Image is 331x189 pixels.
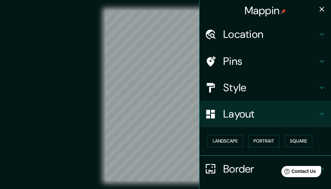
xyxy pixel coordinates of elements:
[223,162,318,175] h4: Border
[200,156,331,182] div: Border
[200,74,331,101] div: Style
[223,28,318,41] h4: Location
[223,81,318,94] h4: Style
[223,55,318,68] h4: Pins
[207,135,243,147] button: Landscape
[223,107,318,121] h4: Layout
[200,21,331,47] div: Location
[245,4,286,17] h4: Mappin
[248,135,279,147] button: Portrait
[272,163,324,182] iframe: Help widget launcher
[200,48,331,74] div: Pins
[281,9,286,14] img: pin-icon.png
[105,11,225,181] canvas: Map
[285,135,312,147] button: Square
[200,101,331,127] div: Layout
